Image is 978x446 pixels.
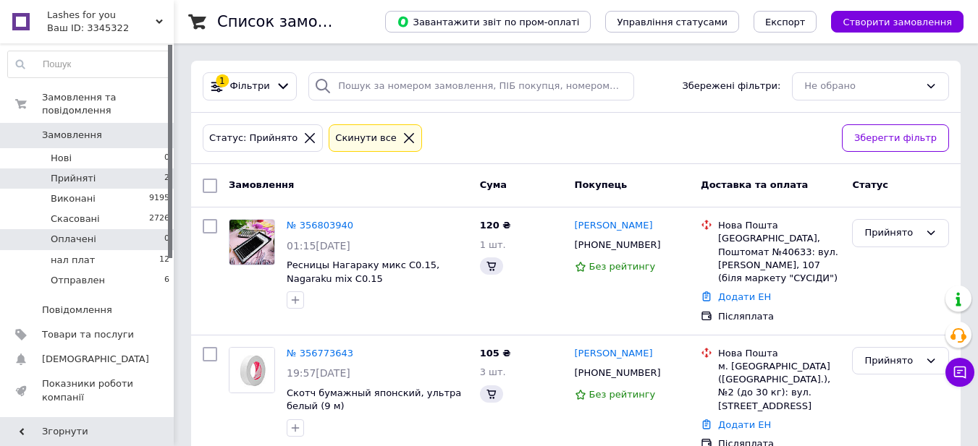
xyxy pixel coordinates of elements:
a: [PERSON_NAME] [575,219,653,233]
div: 1 [216,74,229,87]
span: 3 шт. [480,366,506,377]
a: [PERSON_NAME] [575,347,653,361]
span: Виконані [51,192,96,205]
span: 9195 [149,192,169,205]
span: 6 [164,274,169,287]
div: Нова Пошта [718,347,840,360]
span: Показники роботи компанії [42,377,134,403]
div: Cкинути все [332,131,400,146]
span: 01:15[DATE] [287,240,350,252]
span: 1 шт. [480,239,506,250]
span: Збережені фільтри: [682,80,780,93]
img: Фото товару [229,220,274,265]
div: Післяплата [718,310,840,323]
div: [GEOGRAPHIC_DATA], Поштомат №40633: вул. [PERSON_NAME], 107 (біля маркету "СУСІДИ") [718,232,840,285]
span: Товари та послуги [42,328,134,341]
a: Фото товару [229,347,275,393]
a: Додати ЕН [718,419,771,430]
div: Прийнято [864,353,919,369]
div: м. [GEOGRAPHIC_DATA] ([GEOGRAPHIC_DATA].), №2 (до 30 кг): вул. [STREET_ADDRESS] [718,360,840,413]
button: Створити замовлення [831,11,964,33]
span: 105 ₴ [480,348,511,359]
span: Lashes for you [47,9,156,22]
div: Прийнято [864,226,919,241]
div: Нова Пошта [718,219,840,232]
div: Не обрано [804,79,919,94]
span: Панель управління [42,416,134,442]
span: Нові [51,152,72,165]
a: Створити замовлення [817,16,964,27]
span: Без рейтингу [589,389,656,400]
span: Статус [852,179,888,190]
span: Зберегти фільтр [854,131,937,146]
span: Отправлен [51,274,105,287]
span: 19:57[DATE] [287,367,350,379]
span: Фільтри [230,80,270,93]
a: Додати ЕН [718,291,771,302]
span: 12 [159,254,169,267]
input: Пошук за номером замовлення, ПІБ покупця, номером телефону, Email, номером накладної [308,72,633,100]
span: 0 [164,152,169,165]
span: 120 ₴ [480,220,511,231]
span: Оплачені [51,233,96,246]
span: Прийняті [51,172,96,185]
div: Статус: Прийнято [206,131,300,146]
a: Ресницы Нагараку микс С0.15, Nagaraku mix C0.15 [287,260,439,284]
a: Фото товару [229,219,275,265]
button: Чат з покупцем [945,358,974,387]
a: № 356803940 [287,220,353,231]
span: Замовлення [42,129,102,142]
span: Скасовані [51,213,100,226]
span: 2726 [149,213,169,226]
span: нал плат [51,254,95,267]
input: Пошук [8,51,170,77]
span: [DEMOGRAPHIC_DATA] [42,353,149,366]
div: Ваш ID: 3345322 [47,22,174,35]
span: Cума [480,179,507,190]
span: Управління статусами [617,17,728,27]
img: Фото товару [229,348,274,393]
span: Завантажити звіт по пром-оплаті [397,15,579,28]
div: [PHONE_NUMBER] [572,236,664,254]
span: Доставка та оплата [701,179,808,190]
h1: Список замовлень [217,13,364,30]
span: Без рейтингу [589,261,656,272]
span: Замовлення та повідомлення [42,91,174,117]
span: Створити замовлення [843,17,952,27]
a: № 356773643 [287,348,353,359]
button: Експорт [754,11,817,33]
span: Покупець [575,179,628,190]
a: Скотч бумажный японский, ультра белый (9 м) [287,387,461,412]
span: 2 [164,172,169,185]
button: Завантажити звіт по пром-оплаті [385,11,591,33]
div: [PHONE_NUMBER] [572,364,664,382]
button: Зберегти фільтр [842,124,949,153]
span: Замовлення [229,179,294,190]
button: Управління статусами [605,11,739,33]
span: 0 [164,233,169,246]
span: Експорт [765,17,806,27]
span: Повідомлення [42,304,112,317]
